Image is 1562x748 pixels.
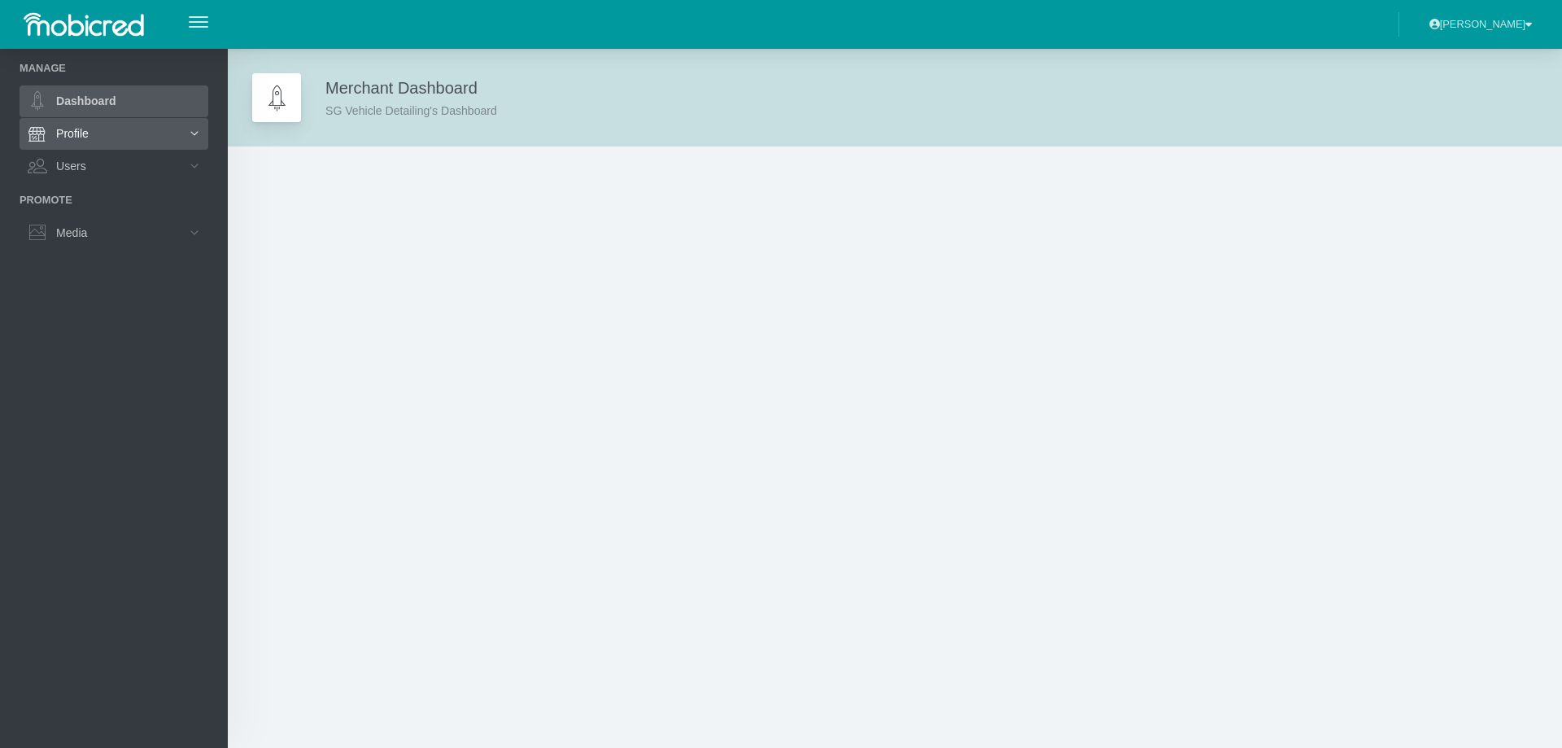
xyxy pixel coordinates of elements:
a: Profile [20,118,208,149]
li: Promote [20,192,208,208]
button: [PERSON_NAME] [1419,11,1542,37]
div: SG Vehicle Detailing's Dashboard [325,100,497,120]
a: Dashboard [20,85,208,116]
li: Manage [20,60,208,76]
img: logo-mobicred-white.png [20,8,147,41]
div: Merchant Dashboard [325,76,497,120]
a: Users [20,151,208,182]
a: Media [20,217,208,248]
